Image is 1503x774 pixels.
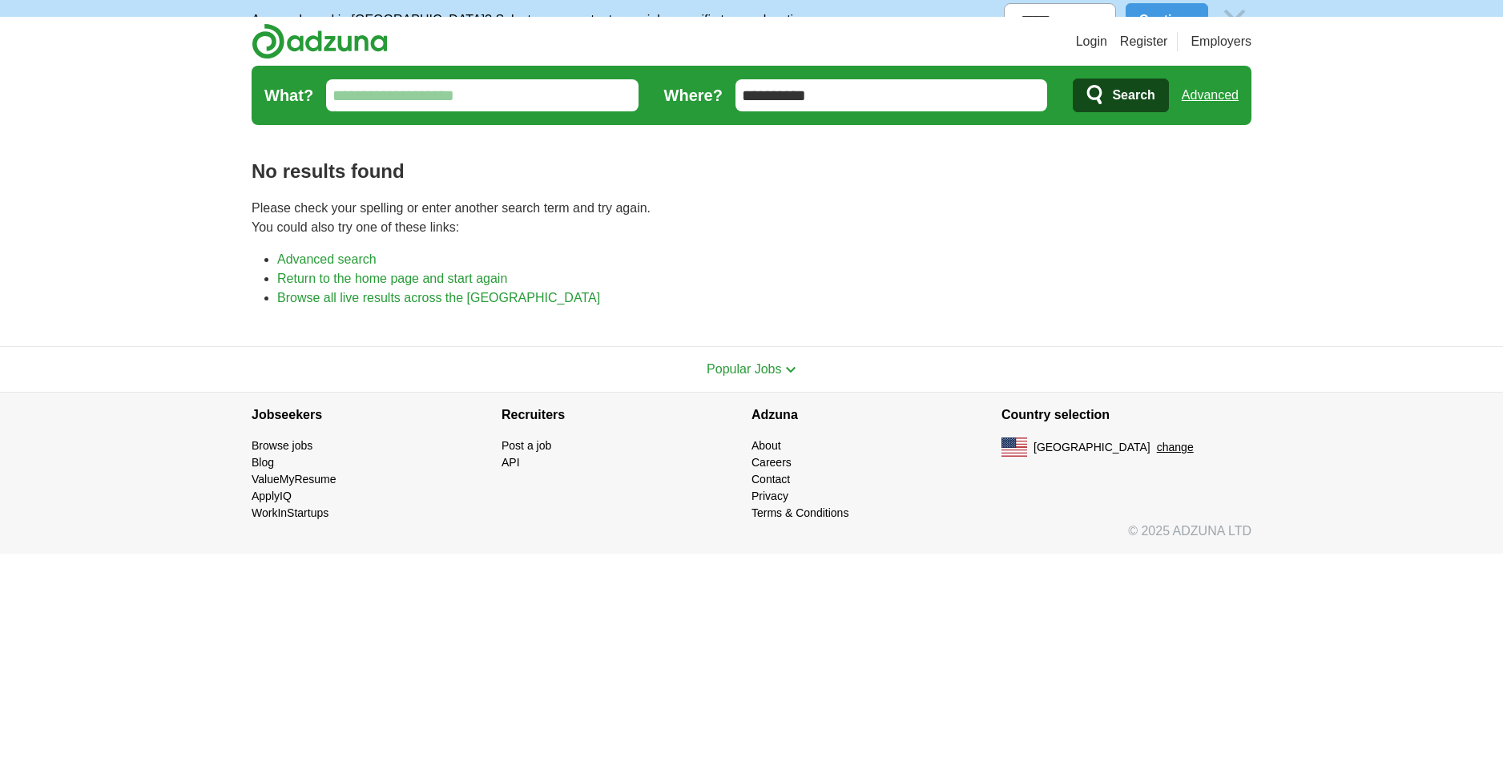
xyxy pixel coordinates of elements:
[252,199,1251,237] p: Please check your spelling or enter another search term and try again. You could also try one of ...
[751,490,788,502] a: Privacy
[751,456,792,469] a: Careers
[1001,437,1027,457] img: US flag
[751,439,781,452] a: About
[664,83,723,107] label: Where?
[252,490,292,502] a: ApplyIQ
[707,362,781,376] span: Popular Jobs
[252,506,328,519] a: WorkInStartups
[1073,79,1168,112] button: Search
[1034,439,1150,456] span: [GEOGRAPHIC_DATA]
[277,272,507,285] a: Return to the home page and start again
[252,157,1251,186] h1: No results found
[502,439,551,452] a: Post a job
[1182,79,1239,111] a: Advanced
[751,506,848,519] a: Terms & Conditions
[1001,393,1251,437] h4: Country selection
[239,522,1264,554] div: © 2025 ADZUNA LTD
[1157,439,1194,456] button: change
[264,83,313,107] label: What?
[252,439,312,452] a: Browse jobs
[502,456,520,469] a: API
[252,23,388,59] img: Adzuna logo
[1126,3,1208,37] button: Continue
[785,366,796,373] img: toggle icon
[1191,32,1251,51] a: Employers
[1120,32,1168,51] a: Register
[252,10,811,30] p: Are you based in [GEOGRAPHIC_DATA]? Select your country to see jobs specific to your location.
[1218,3,1251,37] img: icon_close_no_bg.svg
[751,473,790,486] a: Contact
[277,252,377,266] a: Advanced search
[1112,79,1154,111] span: Search
[1076,32,1107,51] a: Login
[277,291,600,304] a: Browse all live results across the [GEOGRAPHIC_DATA]
[252,456,274,469] a: Blog
[252,473,336,486] a: ValueMyResume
